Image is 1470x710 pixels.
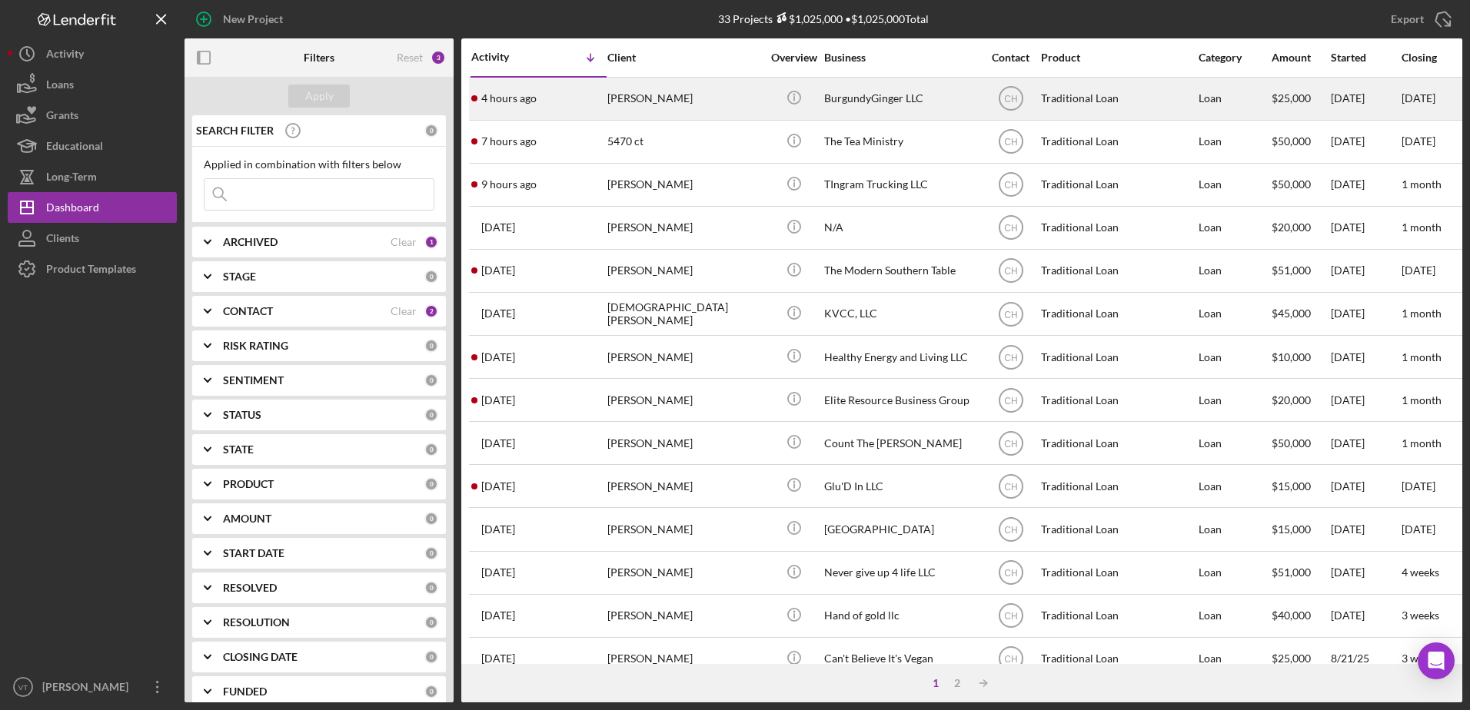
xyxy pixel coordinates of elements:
span: $15,000 [1272,479,1311,493]
time: 3 weeks [1402,609,1439,622]
b: FUNDED [223,685,267,698]
div: Loan [1199,552,1270,593]
div: [PERSON_NAME] [607,380,761,420]
time: 2025-09-15 15:31 [481,135,537,148]
text: CH [1004,352,1017,363]
b: SENTIMENT [223,374,284,387]
div: Open Intercom Messenger [1418,642,1455,679]
a: Activity [8,38,177,69]
div: [DEMOGRAPHIC_DATA][PERSON_NAME] [607,294,761,334]
button: Dashboard [8,192,177,223]
div: Client [607,51,761,64]
a: Grants [8,100,177,131]
time: 2025-08-21 21:00 [481,652,515,665]
div: 0 [424,546,438,560]
div: [DATE] [1331,121,1400,162]
div: Glu'D In LLC [824,466,978,506]
div: Traditional Loan [1041,380,1195,420]
div: Contact [982,51,1039,64]
span: $15,000 [1272,523,1311,536]
div: 0 [424,615,438,629]
div: Traditional Loan [1041,423,1195,463]
div: 3 [431,50,446,65]
time: 1 month [1402,436,1442,450]
time: 1 month [1402,393,1442,406]
span: $50,000 [1272,134,1311,148]
div: The Modern Southern Table [824,250,978,291]
div: KVCC, LLC [824,294,978,334]
button: VT[PERSON_NAME] [8,672,177,702]
div: Business [824,51,978,64]
text: CH [1004,223,1017,234]
div: Educational [46,131,103,165]
div: [DATE] [1331,380,1400,420]
div: Applied in combination with filters below [204,158,434,171]
div: Traditional Loan [1041,164,1195,205]
div: Clear [391,236,417,248]
text: CH [1004,611,1017,622]
div: [PERSON_NAME] [607,164,761,205]
b: CONTACT [223,305,273,317]
div: Category [1199,51,1270,64]
div: Apply [305,85,334,108]
div: Loan [1199,207,1270,248]
div: Loan [1199,121,1270,162]
b: STATE [223,443,254,456]
div: Loan [1199,509,1270,549]
div: [PERSON_NAME] [607,552,761,593]
div: Traditional Loan [1041,596,1195,636]
b: STAGE [223,270,256,283]
div: Activity [46,38,84,73]
div: $1,025,000 [773,12,843,25]
time: 2025-09-06 00:27 [481,351,515,363]
div: Traditional Loan [1041,509,1195,549]
div: [GEOGRAPHIC_DATA] [824,509,978,549]
div: Hand of gold llc [824,596,978,636]
a: Long-Term [8,161,177,192]
div: Clients [46,223,79,257]
div: Loan [1199,294,1270,334]
button: Educational [8,131,177,161]
div: Traditional Loan [1041,121,1195,162]
time: 4 weeks [1402,566,1439,579]
time: [DATE] [1402,479,1435,493]
div: Traditional Loan [1041,639,1195,679]
div: 0 [424,124,438,138]
div: TIngram Trucking LLC [824,164,978,205]
div: Traditional Loan [1041,294,1195,334]
div: Loan [1199,596,1270,636]
div: 1 [925,677,946,689]
time: 2025-09-08 15:38 [481,264,515,277]
div: 0 [424,685,438,698]
button: Clients [8,223,177,254]
div: Loan [1199,164,1270,205]
time: 2025-09-02 15:45 [481,523,515,536]
div: [DATE] [1331,250,1400,291]
text: CH [1004,137,1017,148]
div: [DATE] [1331,466,1400,506]
span: $25,000 [1272,91,1311,105]
div: [DATE] [1331,509,1400,549]
div: Traditional Loan [1041,250,1195,291]
a: Product Templates [8,254,177,284]
text: CH [1004,654,1017,665]
text: CH [1004,180,1017,191]
time: 3 weeks [1402,652,1439,665]
text: CH [1004,525,1017,536]
div: Overview [765,51,823,64]
div: Amount [1272,51,1329,64]
div: 0 [424,581,438,595]
div: [DATE] [1331,207,1400,248]
div: 0 [424,443,438,456]
button: Loans [8,69,177,100]
b: RISK RATING [223,340,288,352]
div: Loan [1199,380,1270,420]
div: Loans [46,69,74,104]
b: STATUS [223,409,261,421]
div: 8/21/25 [1331,639,1400,679]
div: Export [1391,4,1424,35]
div: [PERSON_NAME] [607,250,761,291]
div: Traditional Loan [1041,207,1195,248]
time: 2025-09-04 18:50 [481,480,515,493]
